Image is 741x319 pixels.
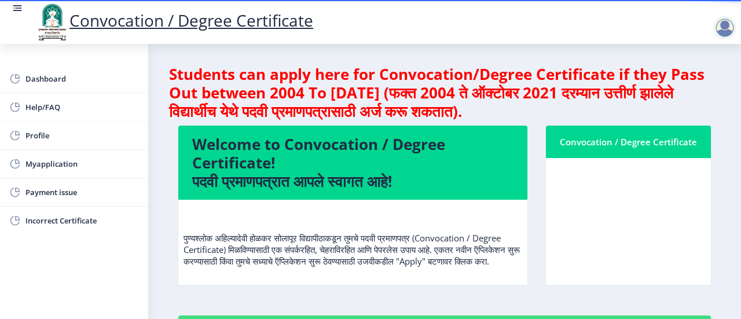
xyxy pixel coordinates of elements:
[25,157,139,171] span: Myapplication
[25,214,139,228] span: Incorrect Certificate
[192,135,513,190] h4: Welcome to Convocation / Degree Certificate! पदवी प्रमाणपत्रात आपले स्वागत आहे!
[184,209,522,267] p: पुण्यश्लोक अहिल्यादेवी होळकर सोलापूर विद्यापीठाकडून तुमचे पदवी प्रमाणपत्र (Convocation / Degree C...
[25,185,139,199] span: Payment issue
[169,65,720,120] h4: Students can apply here for Convocation/Degree Certificate if they Pass Out between 2004 To [DATE...
[35,9,313,31] a: Convocation / Degree Certificate
[25,72,139,86] span: Dashboard
[25,129,139,142] span: Profile
[560,135,697,149] div: Convocation / Degree Certificate
[25,100,139,114] span: Help/FAQ
[35,2,69,42] img: logo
